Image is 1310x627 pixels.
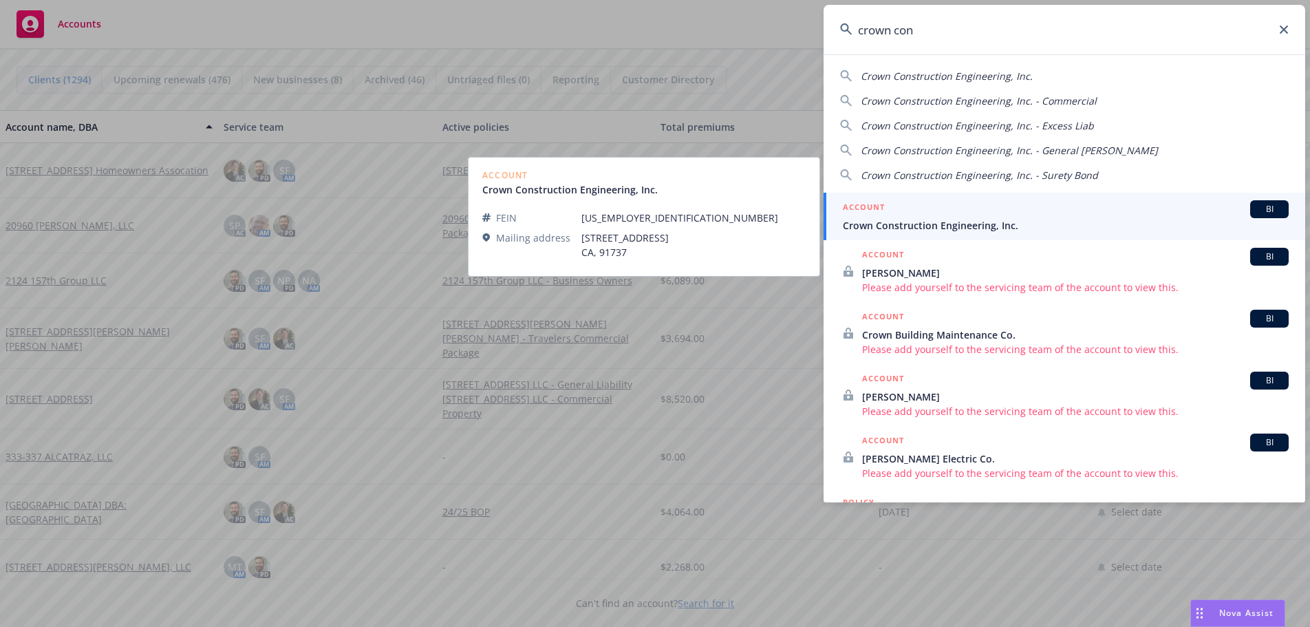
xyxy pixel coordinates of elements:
[1219,607,1274,619] span: Nova Assist
[1190,599,1285,627] button: Nova Assist
[861,169,1098,182] span: Crown Construction Engineering, Inc. - Surety Bond
[862,466,1289,480] span: Please add yourself to the servicing team of the account to view this.
[862,390,1289,404] span: [PERSON_NAME]
[824,302,1305,364] a: ACCOUNTBICrown Building Maintenance Co.Please add yourself to the servicing team of the account t...
[843,218,1289,233] span: Crown Construction Engineering, Inc.
[843,200,885,217] h5: ACCOUNT
[1256,436,1283,449] span: BI
[861,70,1033,83] span: Crown Construction Engineering, Inc.
[824,488,1305,547] a: POLICY
[824,426,1305,488] a: ACCOUNTBI[PERSON_NAME] Electric Co.Please add yourself to the servicing team of the account to vi...
[861,94,1097,107] span: Crown Construction Engineering, Inc. - Commercial
[862,248,904,264] h5: ACCOUNT
[824,240,1305,302] a: ACCOUNTBI[PERSON_NAME]Please add yourself to the servicing team of the account to view this.
[1256,312,1283,325] span: BI
[843,496,874,509] h5: POLICY
[861,144,1158,157] span: Crown Construction Engineering, Inc. - General [PERSON_NAME]
[1191,600,1208,626] div: Drag to move
[824,5,1305,54] input: Search...
[824,364,1305,426] a: ACCOUNTBI[PERSON_NAME]Please add yourself to the servicing team of the account to view this.
[862,451,1289,466] span: [PERSON_NAME] Electric Co.
[862,280,1289,295] span: Please add yourself to the servicing team of the account to view this.
[862,404,1289,418] span: Please add yourself to the servicing team of the account to view this.
[862,434,904,450] h5: ACCOUNT
[861,119,1094,132] span: Crown Construction Engineering, Inc. - Excess Liab
[824,193,1305,240] a: ACCOUNTBICrown Construction Engineering, Inc.
[862,372,904,388] h5: ACCOUNT
[1256,251,1283,263] span: BI
[1256,203,1283,215] span: BI
[1256,374,1283,387] span: BI
[862,266,1289,280] span: [PERSON_NAME]
[862,342,1289,357] span: Please add yourself to the servicing team of the account to view this.
[862,328,1289,342] span: Crown Building Maintenance Co.
[862,310,904,326] h5: ACCOUNT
